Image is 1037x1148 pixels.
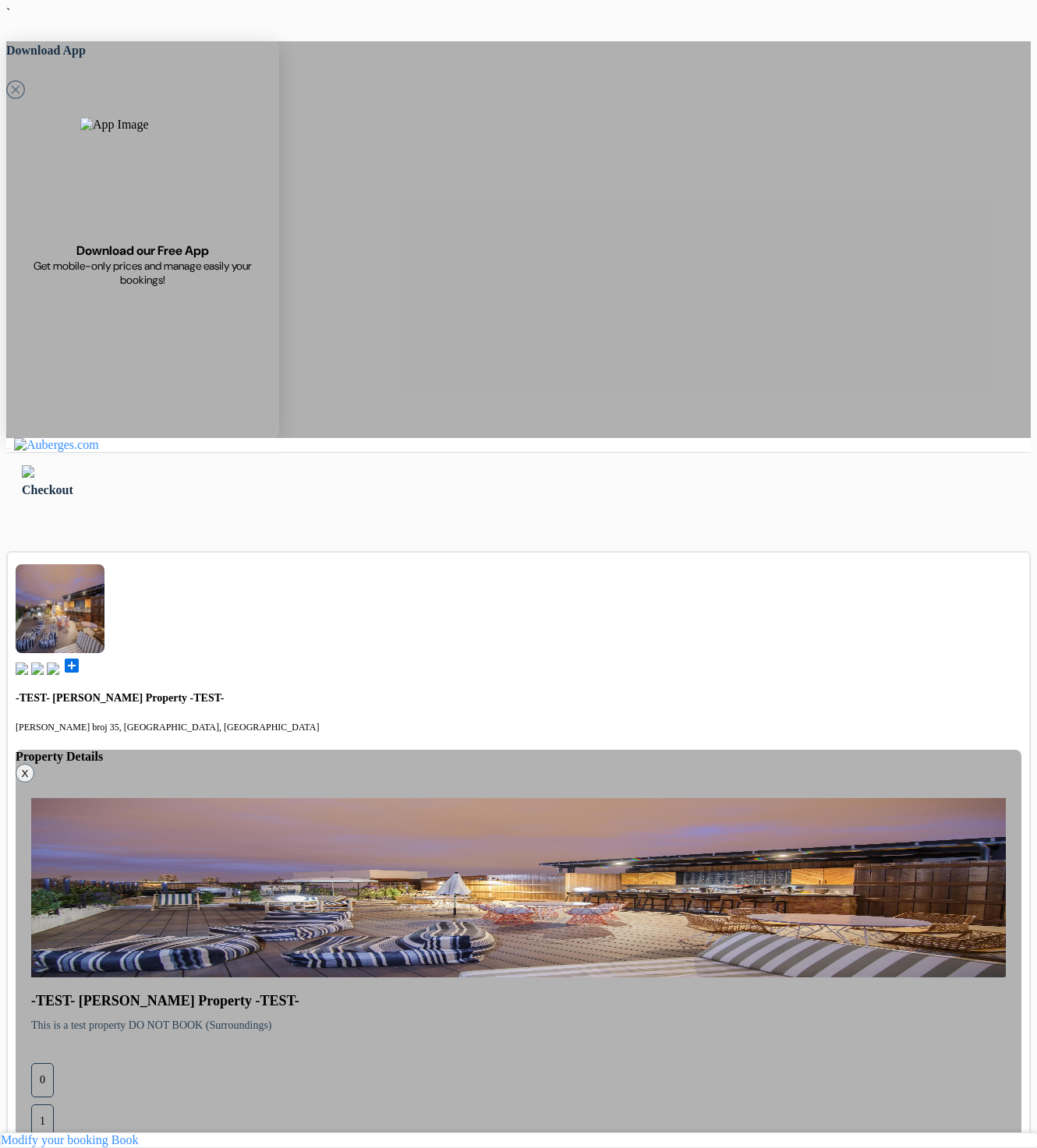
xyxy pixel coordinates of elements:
[16,692,1021,705] h4: -TEST- [PERSON_NAME] Property -TEST-
[1,1133,108,1146] a: Modify your booking
[111,1133,139,1146] a: Book
[62,656,81,675] span: add_box
[31,1063,54,1097] div: 0
[80,118,205,242] img: App Image
[16,722,319,733] small: [PERSON_NAME] broj 35, [GEOGRAPHIC_DATA], [GEOGRAPHIC_DATA]
[14,438,99,452] img: Auberges.com
[16,750,1021,764] h4: Property Details
[31,1104,54,1139] div: 1
[47,662,59,675] img: truck.svg
[62,664,81,677] a: add_box
[16,662,28,675] img: book.svg
[6,41,279,60] h5: Download App
[22,483,73,496] span: Checkout
[76,242,209,259] span: Download our Free App
[22,465,34,478] img: left_arrow.svg
[16,764,34,782] button: X
[31,662,44,675] img: music.svg
[6,80,25,99] svg: Close
[31,1019,272,1031] span: This is a test property DO NOT BOOK (Surroundings)
[31,993,1006,1009] h4: -TEST- [PERSON_NAME] Property -TEST-
[24,259,261,287] span: Get mobile-only prices and manage easily your bookings!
